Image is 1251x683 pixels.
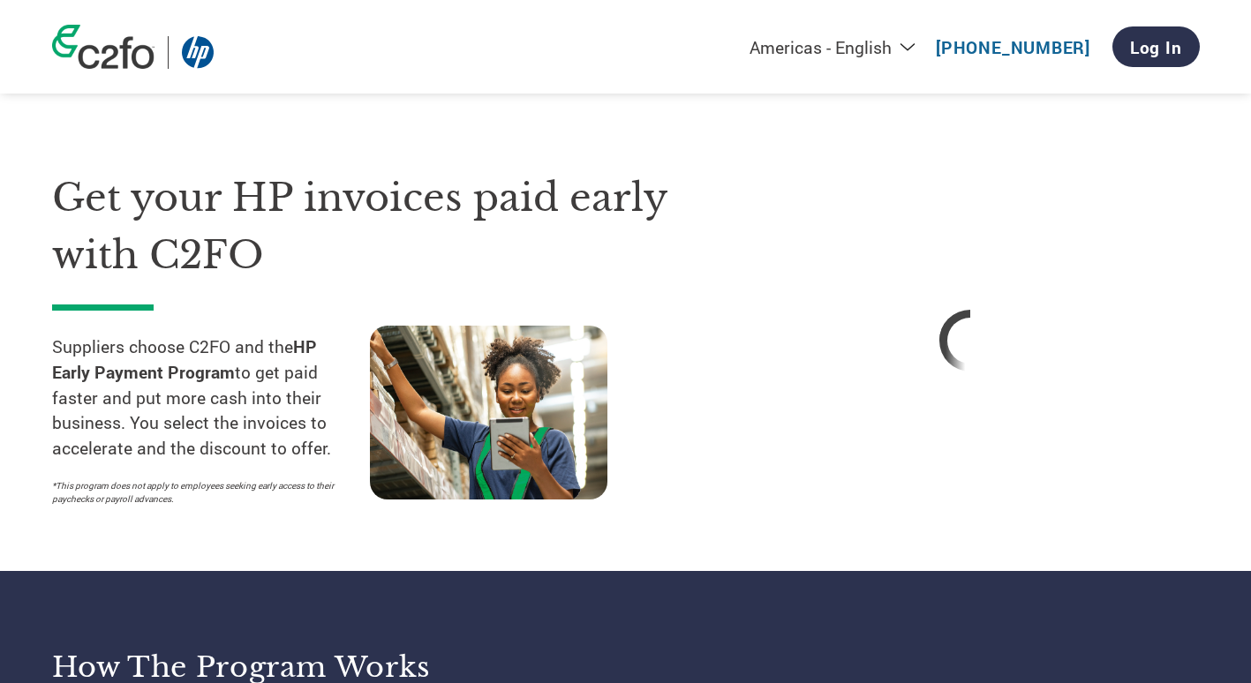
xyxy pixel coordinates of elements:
a: [PHONE_NUMBER] [936,36,1090,58]
a: Log In [1112,26,1200,67]
img: HP [182,36,214,69]
p: Suppliers choose C2FO and the to get paid faster and put more cash into their business. You selec... [52,334,370,462]
img: supply chain worker [370,326,607,499]
img: c2fo logo [52,25,154,69]
strong: HP Early Payment Program [52,335,317,383]
p: *This program does not apply to employees seeking early access to their paychecks or payroll adva... [52,479,352,506]
h1: Get your HP invoices paid early with C2FO [52,169,688,283]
